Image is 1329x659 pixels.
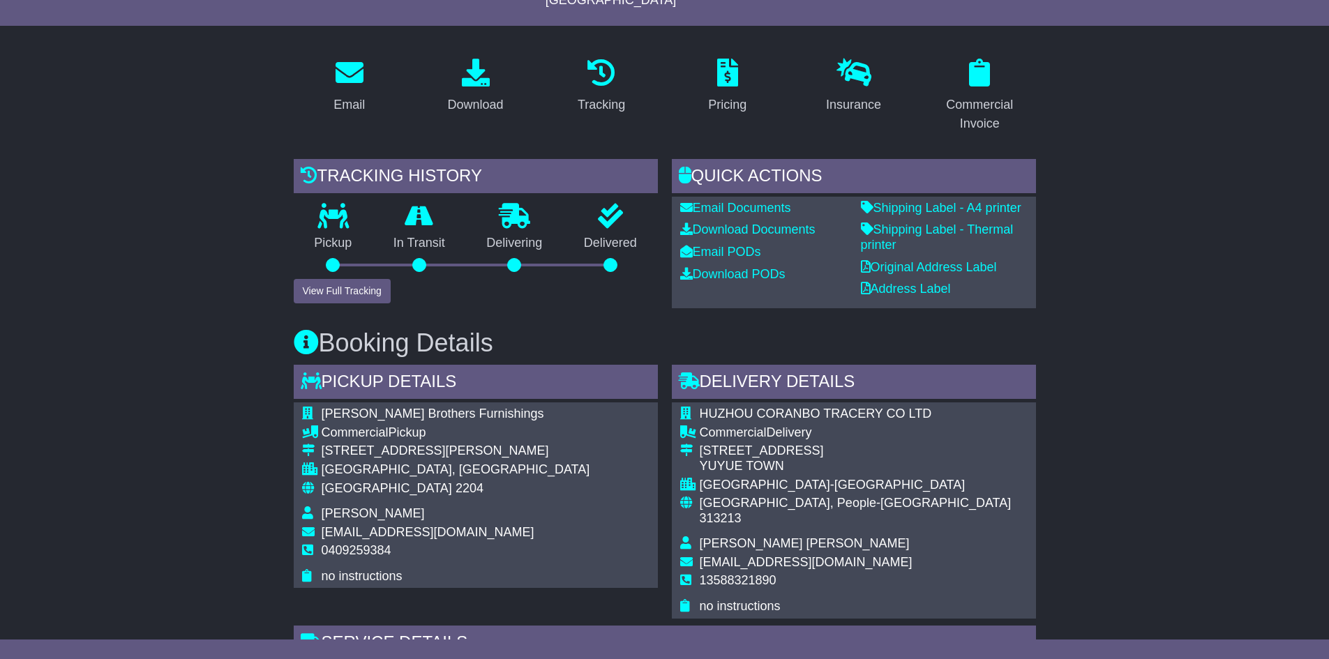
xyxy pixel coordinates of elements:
[322,425,389,439] span: Commercial
[322,569,403,583] span: no instructions
[680,201,791,215] a: Email Documents
[680,245,761,259] a: Email PODs
[933,96,1027,133] div: Commercial Invoice
[322,425,590,441] div: Pickup
[700,496,1012,510] span: [GEOGRAPHIC_DATA], People-[GEOGRAPHIC_DATA]
[826,96,881,114] div: Insurance
[700,407,932,421] span: HUZHOU CORANBO TRACERY CO LTD
[700,444,1028,459] div: [STREET_ADDRESS]
[563,236,658,251] p: Delivered
[861,282,951,296] a: Address Label
[700,536,910,550] span: [PERSON_NAME] [PERSON_NAME]
[322,506,425,520] span: [PERSON_NAME]
[708,96,746,114] div: Pricing
[322,462,590,478] div: [GEOGRAPHIC_DATA], [GEOGRAPHIC_DATA]
[438,54,512,119] a: Download
[373,236,466,251] p: In Transit
[294,279,391,303] button: View Full Tracking
[324,54,374,119] a: Email
[700,599,781,613] span: no instructions
[294,159,658,197] div: Tracking history
[680,267,786,281] a: Download PODs
[569,54,634,119] a: Tracking
[700,573,776,587] span: 13588321890
[322,407,544,421] span: [PERSON_NAME] Brothers Furnishings
[672,365,1036,402] div: Delivery Details
[672,159,1036,197] div: Quick Actions
[700,555,913,569] span: [EMAIL_ADDRESS][DOMAIN_NAME]
[322,525,534,539] span: [EMAIL_ADDRESS][DOMAIN_NAME]
[699,54,756,119] a: Pricing
[294,236,373,251] p: Pickup
[700,425,767,439] span: Commercial
[333,96,365,114] div: Email
[700,459,1028,474] div: YUYUE TOWN
[700,425,1028,441] div: Delivery
[294,329,1036,357] h3: Booking Details
[700,478,1028,493] div: [GEOGRAPHIC_DATA]-[GEOGRAPHIC_DATA]
[861,201,1021,215] a: Shipping Label - A4 printer
[322,481,452,495] span: [GEOGRAPHIC_DATA]
[322,543,391,557] span: 0409259384
[700,511,742,525] span: 313213
[447,96,503,114] div: Download
[817,54,890,119] a: Insurance
[578,96,625,114] div: Tracking
[456,481,483,495] span: 2204
[861,260,997,274] a: Original Address Label
[861,222,1014,252] a: Shipping Label - Thermal printer
[924,54,1036,138] a: Commercial Invoice
[322,444,590,459] div: [STREET_ADDRESS][PERSON_NAME]
[466,236,564,251] p: Delivering
[680,222,816,236] a: Download Documents
[294,365,658,402] div: Pickup Details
